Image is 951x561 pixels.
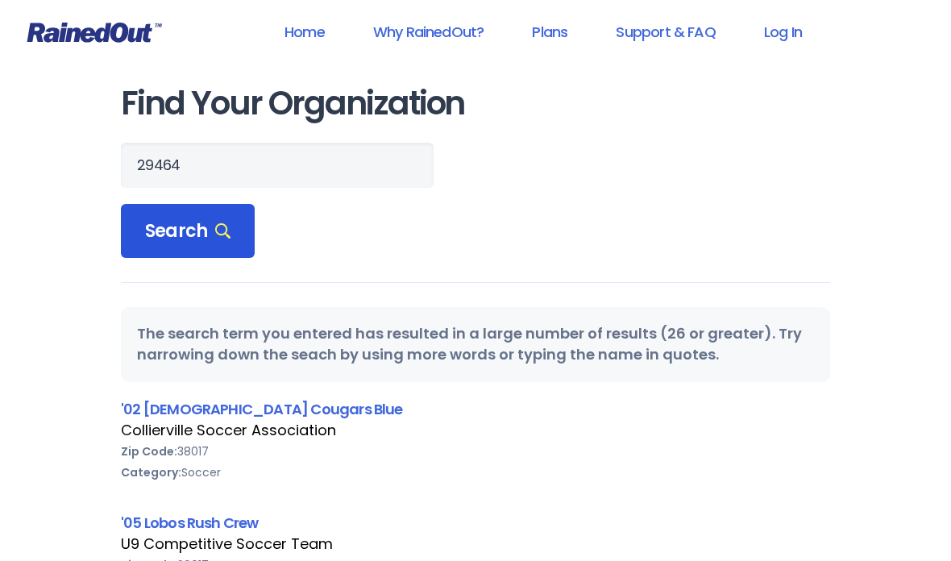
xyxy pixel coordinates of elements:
[145,220,230,243] span: Search
[121,398,830,420] div: '02 [DEMOGRAPHIC_DATA] Cougars Blue
[511,14,588,50] a: Plans
[121,143,434,188] input: Search Orgs…
[121,399,403,419] a: '02 [DEMOGRAPHIC_DATA] Cougars Blue
[264,14,346,50] a: Home
[121,464,181,480] b: Category:
[121,420,830,441] div: Collierville Soccer Association
[595,14,736,50] a: Support & FAQ
[121,534,830,555] div: U9 Competitive Soccer Team
[121,462,830,483] div: Soccer
[121,204,255,259] div: Search
[121,512,830,534] div: '05 Lobos Rush Crew
[121,441,830,462] div: 38017
[121,307,830,381] div: The search term you entered has resulted in a large number of results (26 or greater). Try narrow...
[121,443,177,459] b: Zip Code:
[743,14,823,50] a: Log In
[352,14,505,50] a: Why RainedOut?
[121,85,830,122] h1: Find Your Organization
[121,513,259,533] a: '05 Lobos Rush Crew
